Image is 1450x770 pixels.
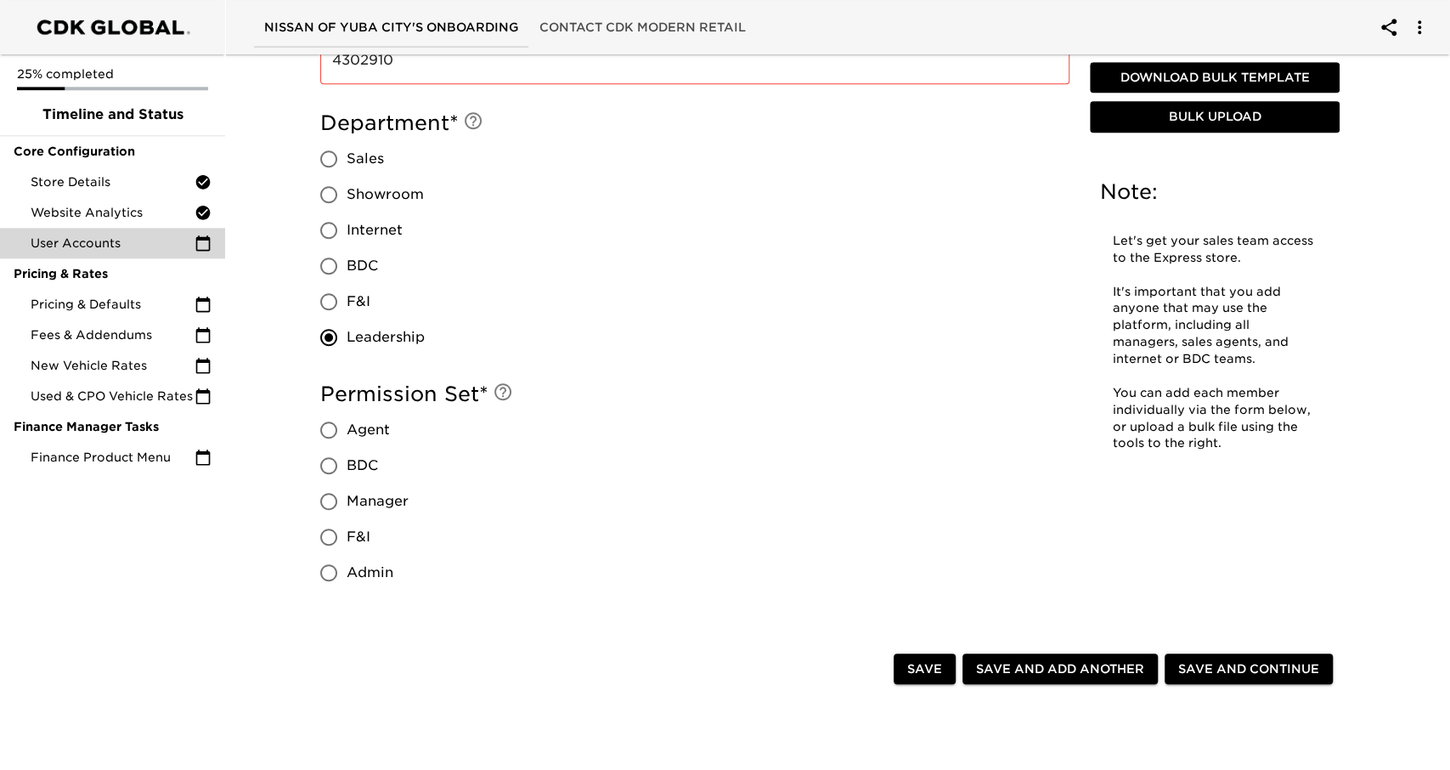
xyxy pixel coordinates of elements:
[31,235,195,252] span: User Accounts
[962,654,1158,685] button: Save and Add Another
[1113,385,1317,453] p: You can add each member individually via the form below, or upload a bulk file using the tools to...
[1399,7,1440,48] button: account of current user
[14,105,212,125] span: Timeline and Status
[1097,67,1333,88] span: Download Bulk Template
[1090,62,1340,93] button: Download Bulk Template
[31,388,195,405] span: Used & CPO Vehicle Rates
[31,449,195,466] span: Finance Product Menu
[907,659,942,680] span: Save
[347,327,425,348] span: Leadership
[347,256,378,276] span: BDC
[320,381,1069,408] h5: Permission Set
[347,563,393,583] span: Admin
[894,654,956,685] button: Save
[1113,233,1317,267] p: Let's get your sales team access to the Express store.
[1100,178,1329,206] h5: Note:
[347,149,384,169] span: Sales
[31,173,195,190] span: Store Details
[14,143,212,160] span: Core Configuration
[1368,7,1409,48] button: account of current user
[1178,659,1319,680] span: Save and Continue
[1113,284,1317,368] p: It's important that you add anyone that may use the platform, including all managers, sales agent...
[14,265,212,282] span: Pricing & Rates
[264,17,519,38] span: Nissan of Yuba City's Onboarding
[1165,654,1333,685] button: Save and Continue
[347,292,370,312] span: F&I
[31,204,195,221] span: Website Analytics
[31,357,195,374] span: New Vehicle Rates
[31,296,195,313] span: Pricing & Defaults
[1097,107,1333,128] span: Bulk Upload
[17,65,208,82] p: 25% completed
[347,491,409,512] span: Manager
[347,420,390,440] span: Agent
[31,326,195,343] span: Fees & Addendums
[1090,102,1340,133] button: Bulk Upload
[14,418,212,435] span: Finance Manager Tasks
[347,456,378,476] span: BDC
[976,659,1144,680] span: Save and Add Another
[347,184,424,205] span: Showroom
[347,220,403,241] span: Internet
[347,527,370,547] span: F&I
[320,110,1069,137] h5: Department
[539,17,746,38] span: Contact CDK Modern Retail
